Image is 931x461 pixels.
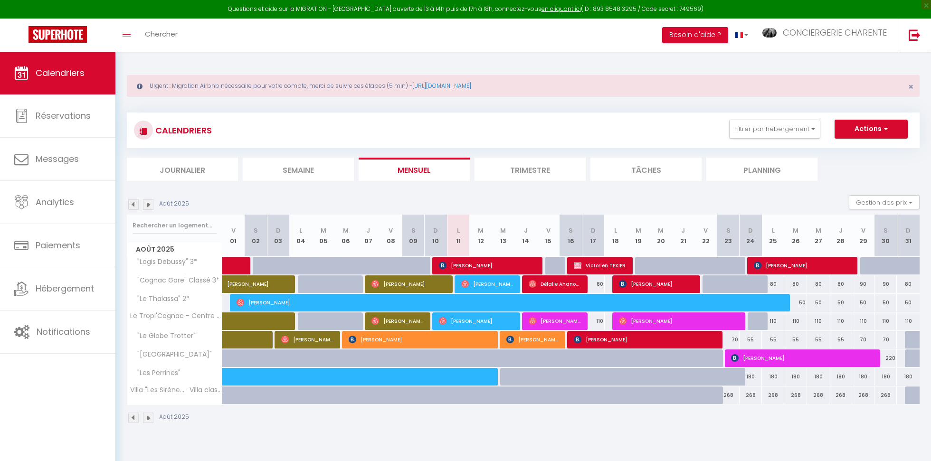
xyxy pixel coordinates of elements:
[807,386,829,404] div: 268
[829,275,852,293] div: 80
[619,312,738,330] span: [PERSON_NAME]
[731,349,873,367] span: [PERSON_NAME]
[127,75,920,97] div: Urgent : Migration Airbnb nécessaire pour votre compte, merci de suivre ces étapes (5 min) -
[36,282,94,294] span: Hébergement
[389,226,393,235] abbr: V
[627,215,649,257] th: 19
[475,158,586,181] li: Trimestre
[514,215,537,257] th: 14
[694,215,717,257] th: 22
[500,226,506,235] abbr: M
[439,312,513,330] span: [PERSON_NAME]
[839,226,843,235] abbr: J
[754,256,851,274] span: [PERSON_NAME]
[227,270,293,288] span: [PERSON_NAME]
[138,19,185,52] a: Chercher
[829,215,852,257] th: 28
[371,312,424,330] span: [PERSON_NAME]
[129,386,224,394] span: Villa "Les Sirène... · Villa classée Les Sirènes [PERSON_NAME]
[582,275,604,293] div: 80
[433,226,438,235] abbr: D
[159,413,189,422] p: Août 2025
[784,312,807,330] div: 110
[755,19,899,52] a: ... CONCIERGERIE CHARENTE
[874,331,897,348] div: 70
[816,226,821,235] abbr: M
[506,330,559,348] span: [PERSON_NAME]
[717,386,739,404] div: 268
[852,368,874,386] div: 180
[222,275,245,293] a: [PERSON_NAME]
[36,153,79,165] span: Messages
[909,29,921,41] img: logout
[740,215,762,257] th: 24
[574,330,715,348] span: [PERSON_NAME]
[605,215,627,257] th: 18
[897,215,920,257] th: 31
[793,226,798,235] abbr: M
[371,275,446,293] span: [PERSON_NAME]
[740,368,762,386] div: 180
[492,215,514,257] th: 13
[334,215,357,257] th: 06
[807,331,829,348] div: 55
[849,195,920,209] button: Gestion des prix
[357,215,380,257] th: 07
[290,215,312,257] th: 04
[145,29,178,39] span: Chercher
[703,226,708,235] abbr: V
[439,256,536,274] span: [PERSON_NAME]
[874,312,897,330] div: 110
[529,275,581,293] span: Délalie Ahanogbe
[829,331,852,348] div: 55
[874,275,897,293] div: 90
[299,226,302,235] abbr: L
[582,312,604,330] div: 110
[614,226,617,235] abbr: L
[874,294,897,311] div: 50
[359,158,470,181] li: Mensuel
[469,215,492,257] th: 12
[478,226,484,235] abbr: M
[762,331,784,348] div: 55
[541,5,581,13] a: en cliquant ici
[717,215,739,257] th: 23
[748,226,753,235] abbr: D
[402,215,424,257] th: 09
[529,312,581,330] span: [PERSON_NAME]
[762,275,784,293] div: 80
[807,294,829,311] div: 50
[425,215,447,257] th: 10
[129,312,224,320] span: Le Tropi'Cognac - Centre - Terrasse jardin - 3 chambres
[267,215,289,257] th: 03
[546,226,551,235] abbr: V
[582,215,604,257] th: 17
[662,27,728,43] button: Besoin d'aide ?
[706,158,817,181] li: Planning
[411,226,416,235] abbr: S
[729,120,820,139] button: Filtrer par hébergement
[852,312,874,330] div: 110
[852,331,874,348] div: 70
[129,349,214,360] span: "[GEOGRAPHIC_DATA]"
[807,312,829,330] div: 110
[772,226,775,235] abbr: L
[36,67,85,79] span: Calendriers
[740,386,762,404] div: 268
[717,331,739,348] div: 70
[524,226,528,235] abbr: J
[897,312,920,330] div: 110
[829,368,852,386] div: 180
[908,83,913,91] button: Close
[133,217,217,234] input: Rechercher un logement...
[762,312,784,330] div: 110
[312,215,334,257] th: 05
[784,331,807,348] div: 55
[36,196,74,208] span: Analytics
[349,330,490,348] span: [PERSON_NAME]
[784,386,807,404] div: 268
[740,331,762,348] div: 55
[852,215,874,257] th: 29
[891,421,931,461] iframe: LiveChat chat widget
[36,110,91,122] span: Réservations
